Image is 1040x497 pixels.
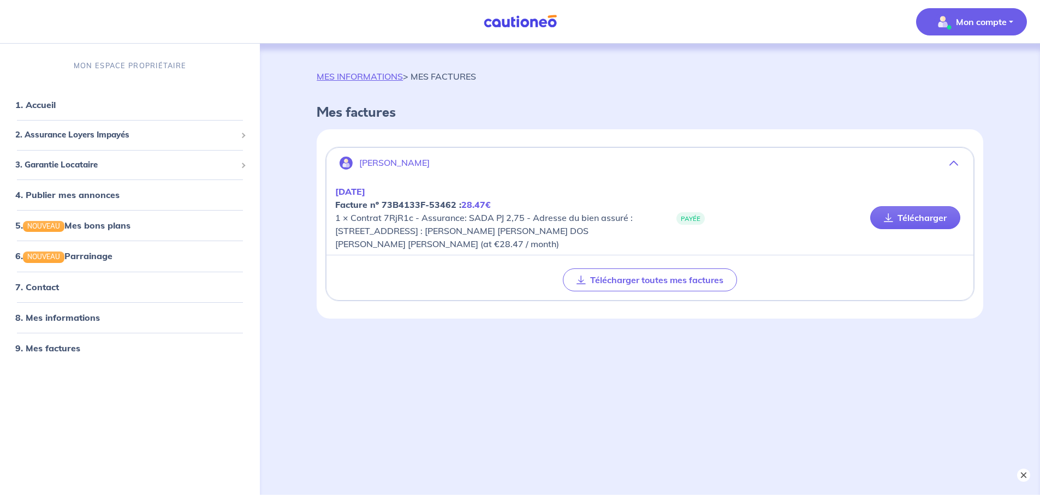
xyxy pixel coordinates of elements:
img: Cautioneo [479,15,561,28]
a: 7. Contact [15,282,59,292]
div: 2. Assurance Loyers Impayés [4,124,255,146]
strong: Facture nº 73B4133F-53462 : [335,199,491,210]
a: MES INFORMATIONS [317,71,403,82]
button: Télécharger toutes mes factures [563,268,737,291]
img: illu_account_valid_menu.svg [934,13,952,31]
a: 9. Mes factures [15,343,80,354]
div: 4. Publier mes annonces [4,184,255,206]
p: 1 × Contrat 7RjR1c - Assurance: SADA PJ 2,75 - Adresse du bien assuré : [STREET_ADDRESS] : [PERSO... [335,185,650,250]
p: > MES FACTURES [317,70,476,83]
button: [PERSON_NAME] [326,150,973,176]
div: 5.NOUVEAUMes bons plans [4,214,255,236]
span: 3. Garantie Locataire [15,159,236,171]
a: 1. Accueil [15,99,56,110]
div: 1. Accueil [4,94,255,116]
a: 4. Publier mes annonces [15,189,120,200]
div: 6.NOUVEAUParrainage [4,245,255,267]
span: 2. Assurance Loyers Impayés [15,129,236,141]
p: [PERSON_NAME] [359,158,430,168]
span: PAYÉE [676,212,705,225]
a: Télécharger [870,206,960,229]
button: illu_account_valid_menu.svgMon compte [916,8,1027,35]
em: [DATE] [335,186,365,197]
em: 28.47€ [461,199,491,210]
button: × [1017,469,1030,482]
a: 6.NOUVEAUParrainage [15,250,112,261]
p: Mon compte [956,15,1007,28]
h4: Mes factures [317,105,983,121]
p: MON ESPACE PROPRIÉTAIRE [74,61,186,71]
a: 8. Mes informations [15,312,100,323]
div: 8. Mes informations [4,307,255,328]
div: 7. Contact [4,276,255,298]
div: 3. Garantie Locataire [4,154,255,176]
img: illu_account.svg [340,157,353,170]
div: 9. Mes factures [4,337,255,359]
a: 5.NOUVEAUMes bons plans [15,220,130,231]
